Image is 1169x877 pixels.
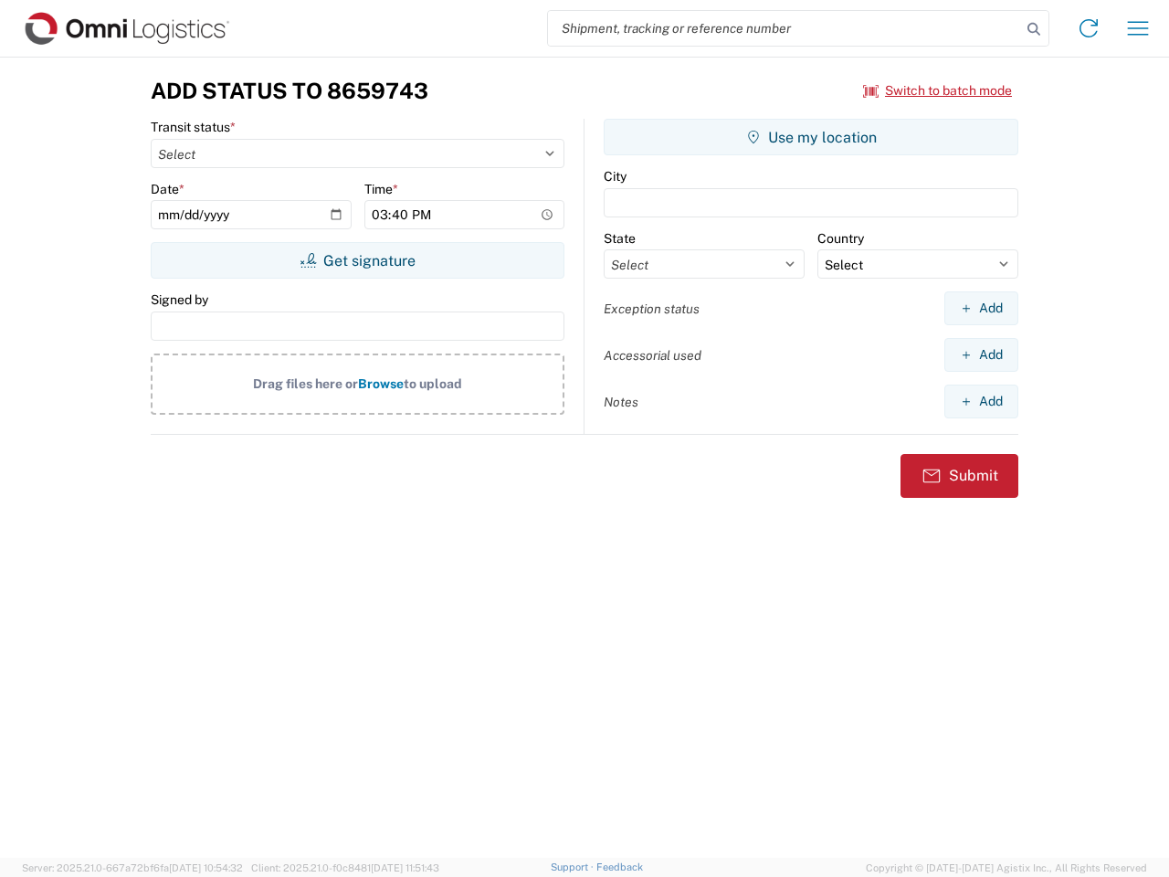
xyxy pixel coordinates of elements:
[151,78,428,104] h3: Add Status to 8659743
[604,301,700,317] label: Exception status
[604,119,1018,155] button: Use my location
[817,230,864,247] label: Country
[604,347,701,364] label: Accessorial used
[866,860,1147,876] span: Copyright © [DATE]-[DATE] Agistix Inc., All Rights Reserved
[358,376,404,391] span: Browse
[151,119,236,135] label: Transit status
[551,861,596,872] a: Support
[371,862,439,873] span: [DATE] 11:51:43
[604,394,638,410] label: Notes
[944,338,1018,372] button: Add
[604,168,627,185] label: City
[596,861,643,872] a: Feedback
[548,11,1021,46] input: Shipment, tracking or reference number
[151,181,184,197] label: Date
[151,242,564,279] button: Get signature
[604,230,636,247] label: State
[151,291,208,308] label: Signed by
[251,862,439,873] span: Client: 2025.21.0-f0c8481
[944,385,1018,418] button: Add
[900,454,1018,498] button: Submit
[169,862,243,873] span: [DATE] 10:54:32
[863,76,1012,106] button: Switch to batch mode
[22,862,243,873] span: Server: 2025.21.0-667a72bf6fa
[944,291,1018,325] button: Add
[364,181,398,197] label: Time
[404,376,462,391] span: to upload
[253,376,358,391] span: Drag files here or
